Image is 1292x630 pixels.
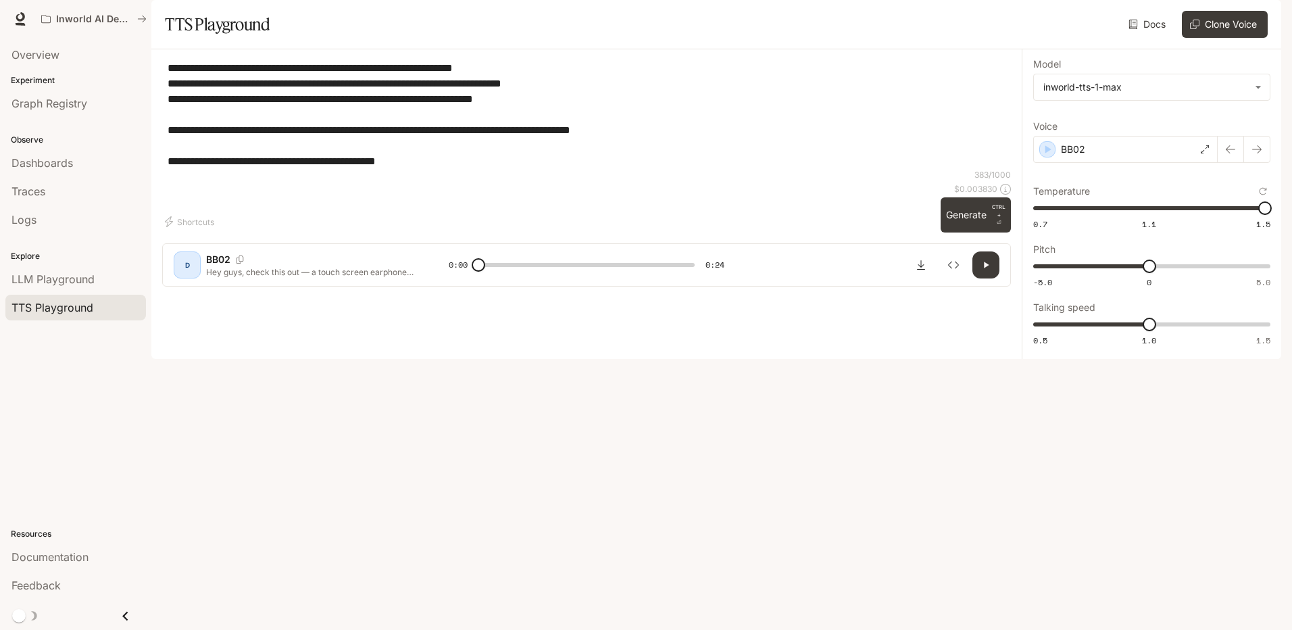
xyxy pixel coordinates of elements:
button: Download audio [908,251,935,278]
span: 0:24 [705,258,724,272]
p: 383 / 1000 [974,169,1011,180]
span: 1.5 [1256,218,1270,230]
button: Shortcuts [162,211,220,233]
h1: TTS Playground [165,11,270,38]
p: CTRL + [992,203,1005,219]
p: ⏎ [992,203,1005,227]
span: 5.0 [1256,276,1270,288]
div: inworld-tts-1-max [1034,74,1270,100]
p: Inworld AI Demos [56,14,132,25]
p: BB02 [1061,143,1085,156]
span: 0:00 [449,258,468,272]
p: Temperature [1033,187,1090,196]
a: Docs [1126,11,1171,38]
span: 0.7 [1033,218,1047,230]
button: Clone Voice [1182,11,1268,38]
div: D [176,254,198,276]
span: 0 [1147,276,1151,288]
button: All workspaces [35,5,153,32]
button: Copy Voice ID [230,256,249,264]
p: Voice [1033,122,1058,131]
p: BB02 [206,253,230,266]
span: 0.5 [1033,335,1047,346]
button: Inspect [940,251,967,278]
p: Pitch [1033,245,1055,254]
span: -5.0 [1033,276,1052,288]
p: Model [1033,59,1061,69]
span: 1.0 [1142,335,1156,346]
span: 1.1 [1142,218,1156,230]
span: 1.5 [1256,335,1270,346]
div: inworld-tts-1-max [1043,80,1248,94]
p: Hey guys, check this out — a touch screen earphone case! Seriously, you can open it just like Air... [206,266,416,278]
button: Reset to default [1256,184,1270,199]
button: GenerateCTRL +⏎ [941,197,1011,233]
p: Talking speed [1033,303,1095,312]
